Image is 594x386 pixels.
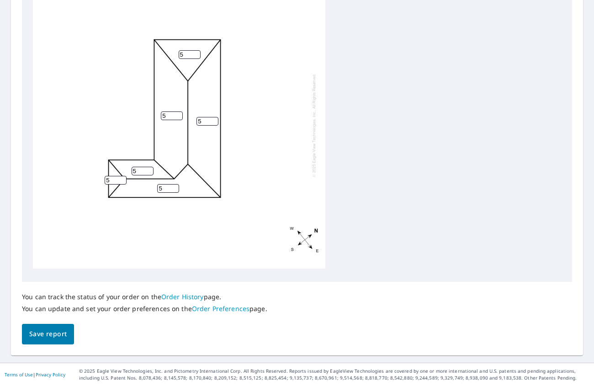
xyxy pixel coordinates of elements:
[22,293,267,301] p: You can track the status of your order on the page.
[161,292,204,301] a: Order History
[192,304,249,313] a: Order Preferences
[5,372,65,377] p: |
[22,305,267,313] p: You can update and set your order preferences on the page.
[29,328,67,340] span: Save report
[5,371,33,378] a: Terms of Use
[22,324,74,344] button: Save report
[36,371,65,378] a: Privacy Policy
[79,368,589,381] p: © 2025 Eagle View Technologies, Inc. and Pictometry International Corp. All Rights Reserved. Repo...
